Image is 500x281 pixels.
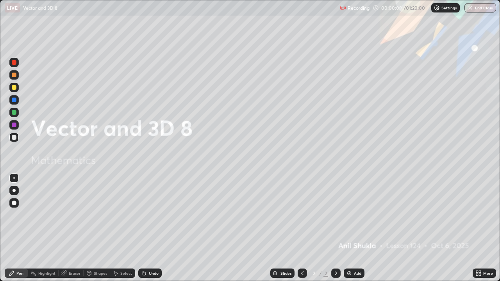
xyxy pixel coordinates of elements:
div: Undo [149,271,159,275]
div: 2 [323,270,328,277]
div: Select [120,271,132,275]
img: recording.375f2c34.svg [340,5,346,11]
div: Shapes [94,271,107,275]
div: Highlight [38,271,55,275]
p: Recording [348,5,370,11]
div: / [320,271,322,276]
button: End Class [464,3,496,12]
div: Slides [280,271,291,275]
div: Pen [16,271,23,275]
div: Eraser [69,271,80,275]
p: Vector and 3D 8 [23,5,57,11]
p: Settings [441,6,457,10]
div: 2 [310,271,318,276]
img: end-class-cross [467,5,473,11]
div: More [483,271,493,275]
p: LIVE [7,5,18,11]
img: class-settings-icons [434,5,440,11]
img: add-slide-button [346,270,352,276]
div: Add [354,271,361,275]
